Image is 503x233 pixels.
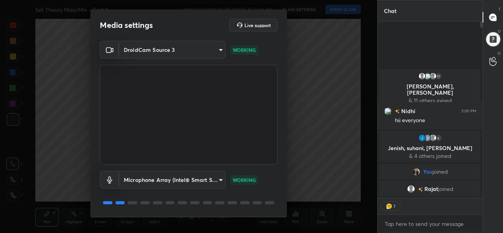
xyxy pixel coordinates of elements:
[407,185,415,193] img: default.png
[385,202,393,210] img: thinking_face.png
[244,23,271,28] h5: Live support
[400,107,415,115] h6: Nidhi
[423,169,433,175] span: You
[424,186,438,192] span: Rajat
[418,72,426,80] img: default.png
[384,97,476,104] p: & 11 others joined
[119,171,226,189] div: DroidCam Source 3
[435,134,442,142] div: 4
[233,176,256,183] p: WORKING
[424,134,431,142] img: 3
[384,83,476,96] p: [PERSON_NAME], [PERSON_NAME]
[119,41,226,59] div: DroidCam Source 3
[100,20,153,30] h2: Media settings
[384,153,476,159] p: & 4 others joined
[395,109,400,114] img: no-rating-badge.077c3623.svg
[438,186,453,192] span: joined
[429,72,437,80] img: default.png
[429,134,437,142] img: default.png
[378,68,483,198] div: grid
[498,28,501,34] p: D
[435,72,442,80] div: 11
[418,134,426,142] img: 3
[384,145,476,151] p: Jenish, suhani, [PERSON_NAME]
[497,50,501,56] p: G
[378,0,403,21] p: Chat
[393,203,396,209] div: 7
[233,46,256,53] p: WORKING
[433,169,448,175] span: joined
[412,168,420,176] img: 8ea95a487823475697deb8a2b0a2b413.jpg
[424,72,431,80] img: 3
[498,6,501,12] p: T
[418,187,423,192] img: no-rating-badge.077c3623.svg
[384,107,392,115] img: 3
[461,109,476,114] div: 5:00 PM
[395,117,476,125] div: hii everyone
